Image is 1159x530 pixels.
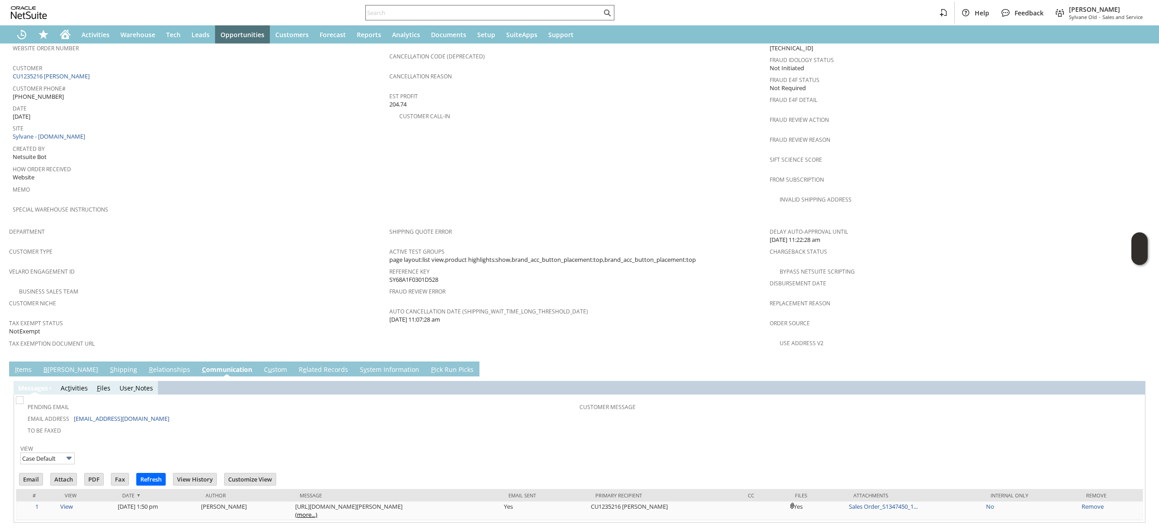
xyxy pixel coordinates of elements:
[389,248,445,255] a: Active Test Groups
[13,64,42,72] a: Customer
[16,29,27,40] svg: Recent Records
[431,30,466,39] span: Documents
[85,473,103,485] input: PDF
[853,492,977,499] div: Attachments
[76,25,115,43] a: Activities
[137,473,165,485] input: Refresh
[303,365,307,374] span: e
[97,384,100,392] span: F
[366,7,602,18] input: Search
[13,44,79,52] a: Website Order Number
[9,299,56,307] a: Customer Niche
[270,25,314,43] a: Customers
[13,165,71,173] a: How Order Received
[41,365,101,375] a: B[PERSON_NAME]
[173,473,216,485] input: View History
[351,25,387,43] a: Reports
[770,76,819,84] a: Fraud E4F Status
[1102,14,1143,20] span: Sales and Service
[358,365,421,375] a: System Information
[13,145,45,153] a: Created By
[795,492,840,499] div: Files
[748,492,782,499] div: Cc
[389,100,407,109] span: 204.74
[20,453,75,464] input: Case Default
[111,473,129,485] input: Fax
[770,319,810,327] a: Order Source
[166,30,181,39] span: Tech
[61,384,88,392] a: Activities
[74,414,169,423] a: [EMAIL_ADDRESS][DOMAIN_NAME]
[770,299,830,307] a: Replacement reason
[9,319,63,327] a: Tax Exempt Status
[1082,502,1104,511] a: Remove
[501,25,543,43] a: SuiteApps
[13,85,66,92] a: Customer Phone#
[13,112,30,121] span: [DATE]
[389,288,445,295] a: Fraud Review Error
[357,30,381,39] span: Reports
[399,112,450,120] a: Customer Call-in
[293,501,502,520] td: [URL][DOMAIN_NAME][PERSON_NAME]
[389,228,452,236] a: Shipping Quote Error
[38,384,41,392] span: g
[770,96,817,104] a: Fraud E4F Detail
[770,44,813,53] span: [TECHNICAL_ID]
[225,473,276,485] input: Customize View
[392,30,420,39] span: Analytics
[1099,14,1101,20] span: -
[579,403,636,411] a: Customer Message
[426,25,472,43] a: Documents
[1131,249,1148,265] span: Oracle Guided Learning Widget. To move around, please hold and drag
[115,501,199,520] td: [DATE] 1:50 pm
[9,327,40,336] span: NotExempt
[20,445,33,453] a: View
[13,153,47,161] span: Netsuite Bot
[320,30,346,39] span: Forecast
[19,473,43,485] input: Email
[300,492,495,499] div: Message
[770,84,806,92] span: Not Required
[770,248,827,255] a: Chargeback Status
[51,473,77,485] input: Attach
[1015,9,1044,17] span: Feedback
[268,365,272,374] span: u
[60,502,73,511] a: View
[13,186,30,193] a: Memo
[13,92,64,101] span: [PHONE_NUMBER]
[389,315,440,324] span: [DATE] 11:07:28 am
[65,492,109,499] div: View
[780,196,852,203] a: Invalid Shipping Address
[11,25,33,43] a: Recent Records
[13,365,34,375] a: Items
[147,365,192,375] a: Relationships
[1131,232,1148,265] iframe: Click here to launch Oracle Guided Learning Help Panel
[508,492,582,499] div: Email Sent
[502,501,589,520] td: Yes
[770,176,824,183] a: From Subscription
[120,30,155,39] span: Warehouse
[543,25,579,43] a: Support
[770,116,829,124] a: Fraud Review Action
[389,308,588,315] a: Auto Cancellation Date (shipping_wait_time_long_threshold_date)
[477,30,495,39] span: Setup
[28,415,69,423] a: Email Address
[389,255,696,264] span: page layout:list view,product highlights:show,brand_acc_button_placement:top,brand_acc_button_pla...
[192,30,210,39] span: Leads
[589,501,741,520] td: CU1235216 [PERSON_NAME]
[1134,363,1145,374] a: Unrolled view on
[64,453,74,463] img: More Options
[431,365,435,374] span: P
[770,156,822,164] a: Sift Science Score
[161,25,186,43] a: Tech
[389,268,430,275] a: Reference Key
[1086,492,1136,499] div: Remove
[548,30,574,39] span: Support
[389,275,438,284] span: SY68A1F0301D528
[364,365,367,374] span: y
[13,132,87,140] a: Sylvane - [DOMAIN_NAME]
[13,105,27,112] a: Date
[115,25,161,43] a: Warehouse
[28,427,61,434] a: To Be Faxed
[81,30,110,39] span: Activities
